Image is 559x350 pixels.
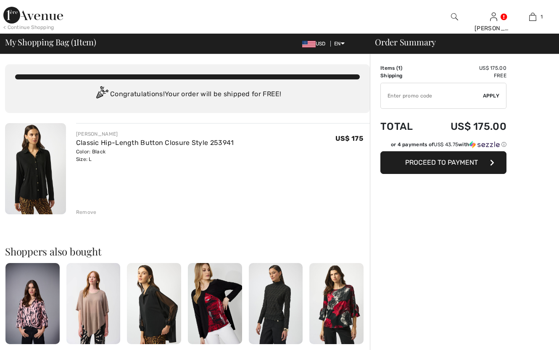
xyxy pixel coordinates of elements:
[3,24,54,31] div: < Continue Shopping
[15,86,360,103] div: Congratulations! Your order will be shipped for FREE!
[514,12,552,22] a: 1
[541,13,543,21] span: 1
[475,24,513,33] div: [PERSON_NAME]
[434,142,458,147] span: US$ 43.75
[405,158,478,166] span: Proceed to Payment
[427,72,506,79] td: Free
[427,112,506,141] td: US$ 175.00
[335,134,363,142] span: US$ 175
[380,64,427,72] td: Items ( )
[302,41,329,47] span: USD
[3,7,63,24] img: 1ère Avenue
[469,141,500,148] img: Sezzle
[74,36,76,47] span: 1
[380,141,506,151] div: or 4 payments ofUS$ 43.75withSezzle Click to learn more about Sezzle
[188,263,242,344] img: Crew Neck Pullover Style 34023
[249,263,303,344] img: Chic Textured High Neck Pullover Style 254128
[309,263,364,344] img: Floral Flare-Sleeve Pullover Style 253299
[381,83,483,108] input: Promo code
[334,41,345,47] span: EN
[5,246,370,256] h2: Shoppers also bought
[365,38,554,46] div: Order Summary
[529,12,536,22] img: My Bag
[483,92,500,100] span: Apply
[380,151,506,174] button: Proceed to Payment
[5,38,96,46] span: My Shopping Bag ( Item)
[76,148,234,163] div: Color: Black Size: L
[127,263,181,344] img: Sheer Puff-Sleeve Buttoned Shirt Style 253205
[380,72,427,79] td: Shipping
[5,263,60,344] img: Animal Print Button Shirt Style 253059
[302,41,316,47] img: US Dollar
[76,139,234,147] a: Classic Hip-Length Button Closure Style 253941
[93,86,110,103] img: Congratulation2.svg
[490,12,497,22] img: My Info
[76,208,97,216] div: Remove
[5,123,66,214] img: Classic Hip-Length Button Closure Style 253941
[451,12,458,22] img: search the website
[391,141,506,148] div: or 4 payments of with
[490,13,497,21] a: Sign In
[66,263,121,344] img: Casual Hip-Length Pullover Style 251924
[76,130,234,138] div: [PERSON_NAME]
[380,112,427,141] td: Total
[398,65,401,71] span: 1
[427,64,506,72] td: US$ 175.00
